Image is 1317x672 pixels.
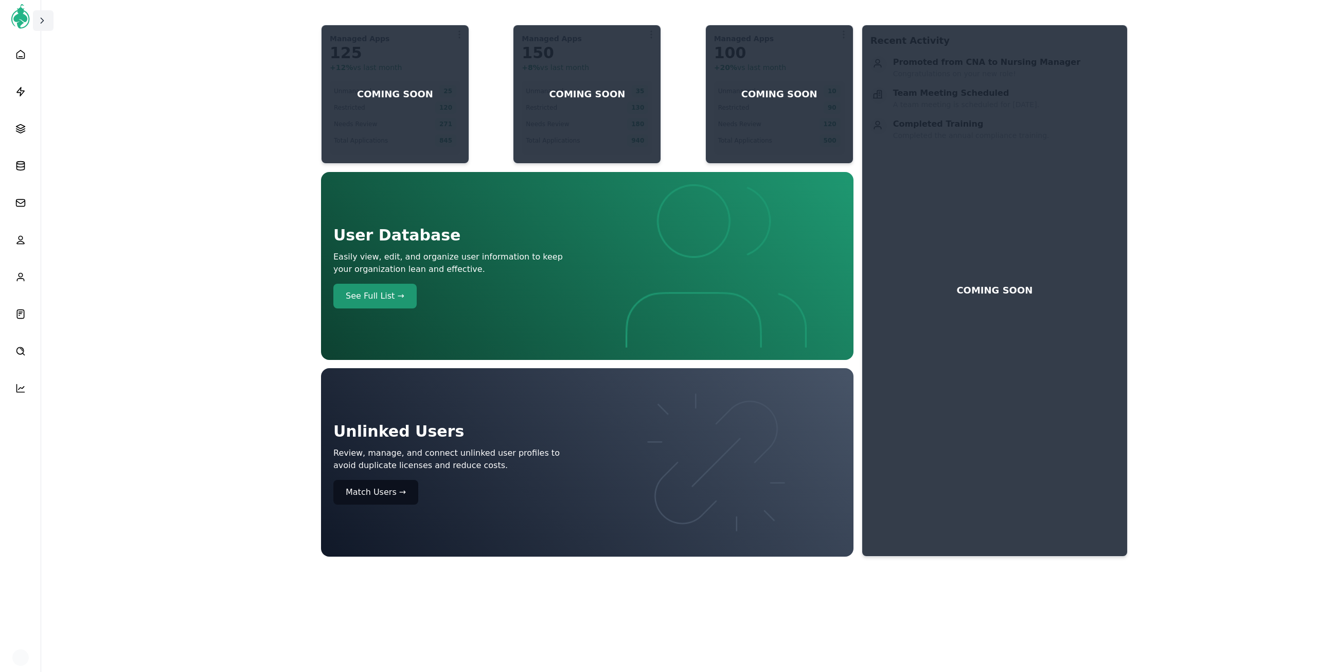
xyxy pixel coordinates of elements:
[591,381,841,544] img: Dashboard Users
[333,224,583,247] h1: User Database
[549,87,625,101] p: COMING SOON
[333,480,583,505] a: Match Users →
[333,480,418,505] button: Match Users →
[333,251,583,275] p: Easily view, edit, and organize user information to keep your organization lean and effective.
[333,447,583,472] p: Review, manage, and connect unlinked user profiles to avoid duplicate licenses and reduce costs.
[956,283,1033,298] p: COMING SOON
[741,87,817,101] p: COMING SOON
[333,284,583,308] a: See Full List →
[333,420,583,443] h1: Unlinked Users
[591,184,841,348] img: Dashboard Users
[8,4,33,29] img: AccessGenie Logo
[333,284,417,308] button: See Full List →
[357,87,433,101] p: COMING SOON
